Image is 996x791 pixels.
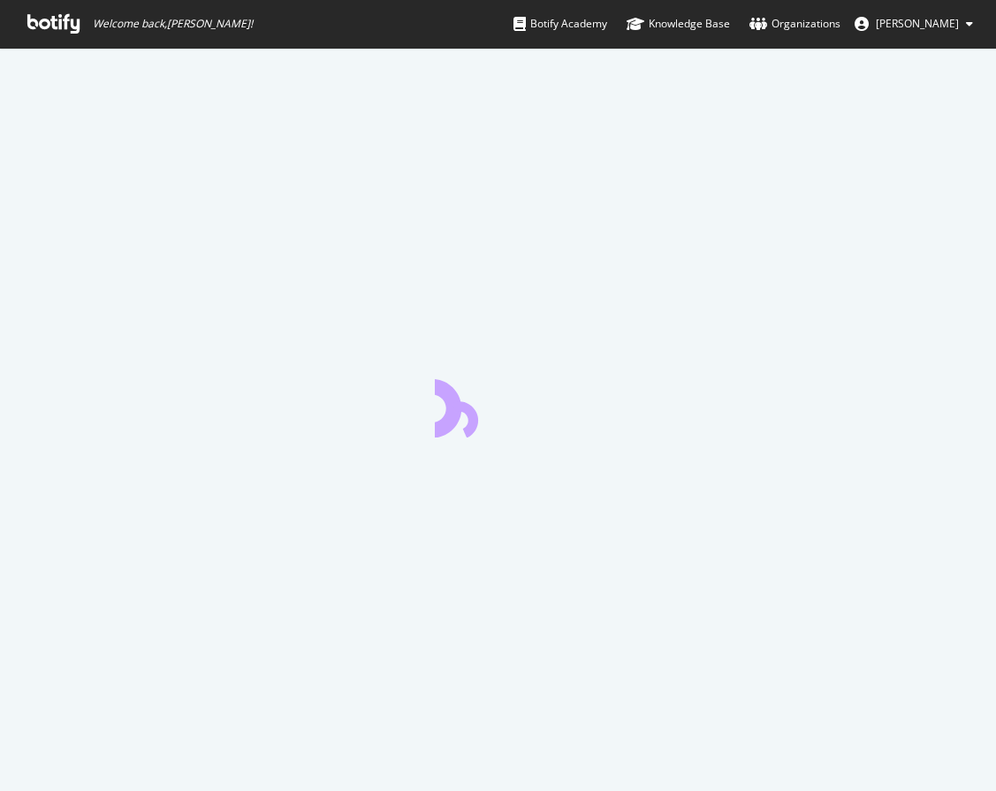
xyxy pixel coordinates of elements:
[627,15,730,33] div: Knowledge Base
[840,10,987,38] button: [PERSON_NAME]
[93,17,253,31] span: Welcome back, [PERSON_NAME] !
[876,16,959,31] span: Mitchell Abdullah
[435,374,562,437] div: animation
[513,15,607,33] div: Botify Academy
[749,15,840,33] div: Organizations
